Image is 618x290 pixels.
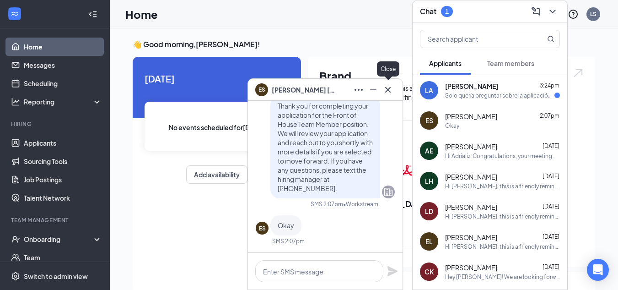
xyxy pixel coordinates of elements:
[387,266,398,277] svg: Plane
[547,6,558,17] svg: ChevronDown
[531,6,542,17] svg: ComposeMessage
[543,203,559,210] span: [DATE]
[420,6,436,16] h3: Chat
[186,165,247,184] button: Add availability
[445,273,560,281] div: Hey [PERSON_NAME]! We are looking forward to your interview [DATE]. Me and Armonie will be at [GE...
[587,259,609,281] div: Open Intercom Messenger
[145,71,289,86] span: [DATE]
[24,97,102,106] div: Reporting
[445,7,449,15] div: 1
[24,235,94,244] div: Onboarding
[311,200,343,208] div: SMS 2:07pm
[568,9,579,20] svg: QuestionInfo
[547,35,554,43] svg: MagnifyingGlass
[24,170,102,189] a: Job Postings
[540,82,559,89] span: 3:24pm
[377,61,399,77] div: Close
[383,186,394,197] svg: Company
[445,202,497,212] span: [PERSON_NAME]
[425,116,433,125] div: ES
[278,221,294,230] span: Okay
[343,200,378,208] span: • Workstream
[543,263,559,270] span: [DATE]
[540,112,559,119] span: 2:07pm
[572,68,584,78] img: open.6027fd2a22e1237b5b06.svg
[543,233,559,240] span: [DATE]
[543,142,559,149] span: [DATE]
[11,216,100,224] div: Team Management
[11,97,20,106] svg: Analysis
[368,84,379,95] svg: Minimize
[24,248,102,267] a: Team
[425,86,433,95] div: LA
[24,272,88,281] div: Switch to admin view
[351,82,366,97] button: Ellipses
[545,4,560,19] button: ChevronDown
[487,59,534,67] span: Team members
[445,263,497,272] span: [PERSON_NAME]
[24,189,102,207] a: Talent Network
[425,146,433,155] div: AE
[11,235,20,244] svg: UserCheck
[169,122,265,132] span: No events scheduled for [DATE] .
[24,134,102,152] a: Applicants
[272,237,305,245] div: SMS 2:07pm
[445,112,497,121] span: [PERSON_NAME]
[425,267,434,276] div: CK
[529,4,543,19] button: ComposeMessage
[425,176,433,186] div: LH
[445,122,459,130] div: Okay
[125,6,158,22] h1: Home
[543,173,559,180] span: [DATE]
[10,9,19,18] svg: WorkstreamLogo
[445,172,497,181] span: [PERSON_NAME]
[11,272,20,281] svg: Settings
[445,82,498,91] span: [PERSON_NAME]
[259,224,266,232] div: ES
[445,213,560,220] div: Hi [PERSON_NAME], this is a friendly reminder. Your interview with [DEMOGRAPHIC_DATA]-fil-A for F...
[425,207,433,216] div: LD
[278,102,373,192] span: Thank you for completing your application for the Front of House Team Member position. We will re...
[353,84,364,95] svg: Ellipses
[445,243,560,251] div: Hi [PERSON_NAME], this is a friendly reminder. Your Video Interview with [DEMOGRAPHIC_DATA]-fil-A...
[133,39,595,49] h3: 👋 Good morning, [PERSON_NAME] !
[319,68,584,83] h1: Brand
[24,152,102,170] a: Sourcing Tools
[420,30,529,48] input: Search applicant
[381,82,395,97] button: Cross
[445,92,554,99] div: Solo quería preguntar sobre la aplicación que [PERSON_NAME]?
[445,233,497,242] span: [PERSON_NAME]
[590,10,597,18] div: LS
[445,152,560,160] div: Hi Adrializ. Congratulations, your meeting with [DEMOGRAPHIC_DATA]-fil-A for Front of House Team ...
[24,38,102,56] a: Home
[425,237,433,246] div: EL
[24,74,102,93] a: Scheduling
[429,59,462,67] span: Applicants
[445,142,497,151] span: [PERSON_NAME]
[366,82,381,97] button: Minimize
[11,120,100,128] div: Hiring
[382,84,393,95] svg: Cross
[88,10,97,19] svg: Collapse
[445,182,560,190] div: Hi [PERSON_NAME], this is a friendly reminder. Your Video Interview with [DEMOGRAPHIC_DATA]-fil-A...
[24,56,102,74] a: Messages
[272,85,336,95] span: [PERSON_NAME] [PERSON_NAME]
